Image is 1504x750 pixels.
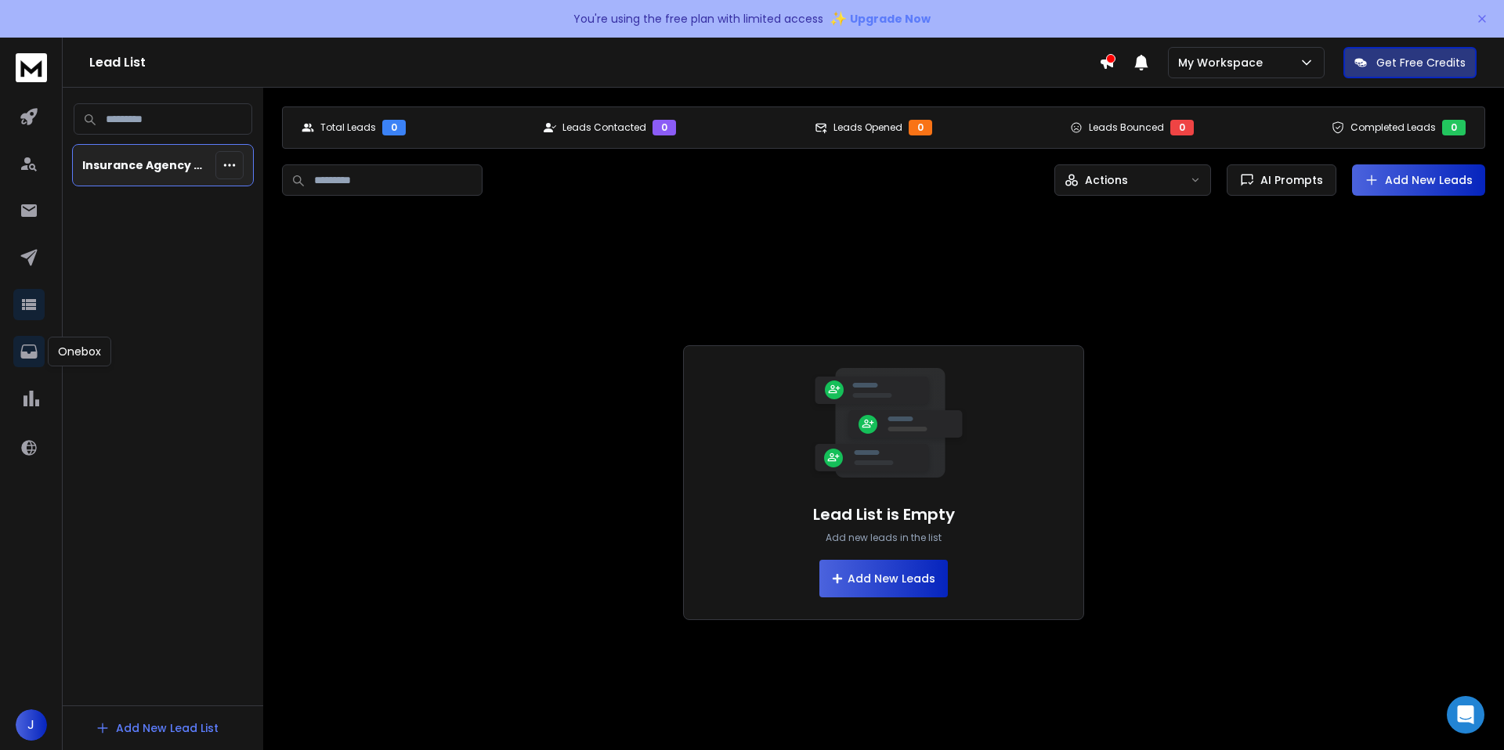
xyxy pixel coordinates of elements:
button: Add New Leads [819,560,948,597]
button: AI Prompts [1227,164,1336,196]
button: J [16,709,47,741]
p: Leads Contacted [562,121,646,134]
p: Insurance Agency Owners [82,157,209,173]
p: Leads Opened [833,121,902,134]
div: 0 [1442,120,1466,135]
img: logo [16,53,47,82]
div: 0 [1170,120,1194,135]
button: Add New Lead List [83,712,231,744]
p: My Workspace [1178,55,1269,70]
button: Get Free Credits [1343,47,1477,78]
p: Get Free Credits [1376,55,1466,70]
h1: Lead List [89,53,1099,72]
span: Upgrade Now [850,11,931,27]
p: Completed Leads [1350,121,1436,134]
p: You're using the free plan with limited access [573,11,823,27]
a: Add New Leads [1365,172,1473,188]
div: 0 [653,120,676,135]
div: Open Intercom Messenger [1447,696,1484,734]
button: ✨Upgrade Now [830,3,931,34]
p: Actions [1085,172,1128,188]
div: 0 [909,120,932,135]
div: Onebox [48,337,111,366]
p: Add new leads in the list [826,532,942,544]
h1: Lead List is Empty [813,503,955,525]
button: Add New Leads [1352,164,1485,196]
span: AI Prompts [1254,172,1323,188]
p: Total Leads [320,121,376,134]
p: Leads Bounced [1089,121,1164,134]
span: ✨ [830,8,847,30]
div: 0 [382,120,406,135]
